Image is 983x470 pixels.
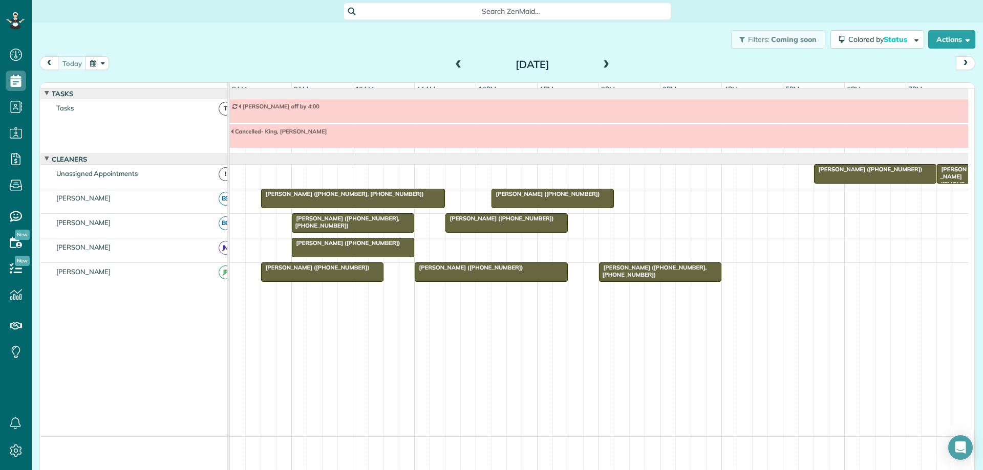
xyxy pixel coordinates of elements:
[814,166,923,173] span: [PERSON_NAME] ([PHONE_NUMBER])
[771,35,817,44] span: Coming soon
[830,30,924,49] button: Colored byStatus
[54,218,113,227] span: [PERSON_NAME]
[660,85,678,93] span: 3pm
[230,128,327,135] span: Cancelled- King, [PERSON_NAME]
[50,155,89,163] span: Cleaners
[538,85,555,93] span: 1pm
[928,30,975,49] button: Actions
[219,265,232,279] span: JR
[54,267,113,276] span: [PERSON_NAME]
[58,56,87,70] button: today
[476,85,498,93] span: 12pm
[468,59,596,70] h2: [DATE]
[491,190,601,197] span: [PERSON_NAME] ([PHONE_NUMBER])
[414,264,524,271] span: [PERSON_NAME] ([PHONE_NUMBER])
[219,192,232,206] span: BS
[219,102,232,116] span: T
[219,216,232,230] span: BC
[722,85,740,93] span: 4pm
[445,215,554,222] span: [PERSON_NAME] ([PHONE_NUMBER])
[845,85,863,93] span: 6pm
[15,256,30,266] span: New
[219,167,232,181] span: !
[292,85,311,93] span: 9am
[50,89,75,98] span: Tasks
[884,35,909,44] span: Status
[948,435,973,460] div: Open Intercom Messenger
[748,35,770,44] span: Filters:
[15,230,30,240] span: New
[783,85,801,93] span: 5pm
[415,85,438,93] span: 11am
[238,103,320,110] span: [PERSON_NAME] off by 4:00
[956,56,975,70] button: next
[936,166,967,225] span: [PERSON_NAME] ([PHONE_NUMBER], [PHONE_NUMBER])
[219,241,232,255] span: JM
[261,190,424,197] span: [PERSON_NAME] ([PHONE_NUMBER], [PHONE_NUMBER])
[906,85,924,93] span: 7pm
[54,194,113,202] span: [PERSON_NAME]
[291,215,400,229] span: [PERSON_NAME] ([PHONE_NUMBER], [PHONE_NUMBER])
[54,243,113,251] span: [PERSON_NAME]
[39,56,59,70] button: prev
[54,104,76,112] span: Tasks
[230,85,249,93] span: 8am
[599,264,707,278] span: [PERSON_NAME] ([PHONE_NUMBER], [PHONE_NUMBER])
[291,239,401,247] span: [PERSON_NAME] ([PHONE_NUMBER])
[353,85,376,93] span: 10am
[848,35,911,44] span: Colored by
[54,169,140,177] span: Unassigned Appointments
[261,264,370,271] span: [PERSON_NAME] ([PHONE_NUMBER])
[599,85,617,93] span: 2pm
